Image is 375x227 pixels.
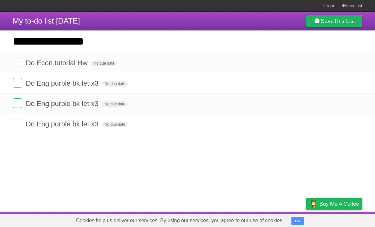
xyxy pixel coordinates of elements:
[26,79,100,87] span: Do Eng purple bk let x3
[242,213,268,225] a: Developers
[276,213,290,225] a: Terms
[319,198,359,209] span: Buy me a coffee
[306,15,362,27] a: SaveThis List
[13,78,22,88] label: Done
[102,122,128,127] span: No due date
[309,198,318,209] img: Buy me a coffee
[322,213,362,225] a: Suggest a feature
[70,214,290,227] span: Cookies help us deliver our services. By using our services, you agree to our use of cookies.
[102,101,128,107] span: No due date
[13,119,22,128] label: Done
[91,60,117,66] span: No due date
[13,98,22,108] label: Done
[334,18,355,24] b: This List
[26,100,100,108] span: Do Eng purple bk let x3
[222,213,235,225] a: About
[298,213,314,225] a: Privacy
[13,17,80,25] span: My to-do list [DATE]
[306,198,362,210] a: Buy me a coffee
[102,81,128,87] span: No due date
[291,217,304,225] button: OK
[13,58,22,67] label: Done
[26,120,100,128] span: Do Eng purple bk let x3
[26,59,89,67] span: Do Econ tutorial Hw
